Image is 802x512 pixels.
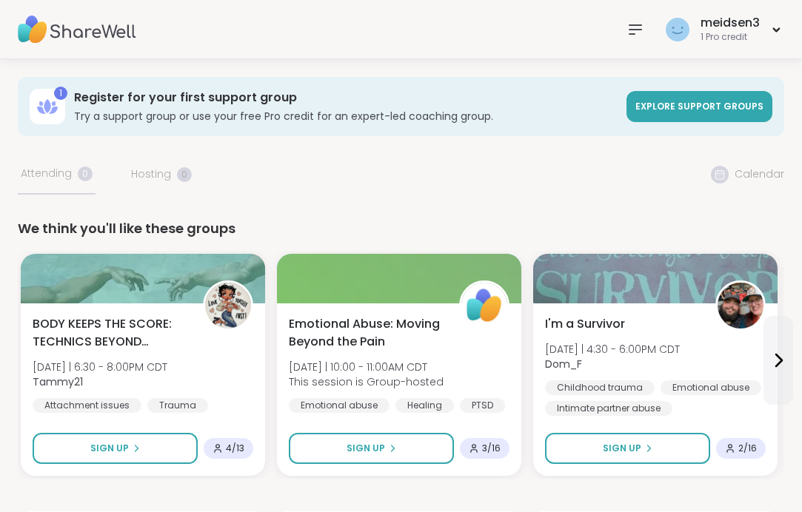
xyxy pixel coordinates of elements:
[461,283,507,329] img: ShareWell
[54,87,67,100] div: 1
[289,315,443,351] span: Emotional Abuse: Moving Beyond the Pain
[289,360,444,374] span: [DATE] | 10:00 - 11:00AM CDT
[226,442,244,454] span: 4 / 13
[738,442,757,454] span: 2 / 16
[18,218,784,239] div: We think you'll like these groups
[661,380,761,395] div: Emotional abuse
[701,31,760,44] div: 1 Pro credit
[545,380,655,395] div: Childhood trauma
[545,342,680,357] span: [DATE] | 4:30 - 6:00PM CDT
[635,100,763,112] span: Explore support groups
[545,315,625,333] span: I'm a Survivor
[289,433,454,464] button: Sign Up
[74,90,618,106] h3: Register for your first support group
[626,91,772,122] a: Explore support groups
[33,374,83,389] b: Tammy21
[289,398,390,413] div: Emotional abuse
[545,357,582,371] b: Dom_F
[482,442,501,454] span: 3 / 16
[33,398,141,413] div: Attachment issues
[718,283,763,329] img: Dom_F
[90,442,129,455] span: Sign Up
[33,360,167,374] span: [DATE] | 6:30 - 8:00PM CDT
[545,401,672,416] div: Intimate partner abuse
[289,374,444,389] span: This session is Group-hosted
[18,4,136,55] img: ShareWell Nav Logo
[701,15,760,31] div: meidsen3
[460,398,505,413] div: PTSD
[545,433,710,464] button: Sign Up
[33,315,187,351] span: BODY KEEPS THE SCORE: TECHNICS BEYOND TRAUMA
[74,109,618,124] h3: Try a support group or use your free Pro credit for an expert-led coaching group.
[147,398,208,413] div: Trauma
[603,442,641,455] span: Sign Up
[666,18,689,41] img: meidsen3
[33,433,198,464] button: Sign Up
[205,283,251,329] img: Tammy21
[395,398,454,413] div: Healing
[347,442,385,455] span: Sign Up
